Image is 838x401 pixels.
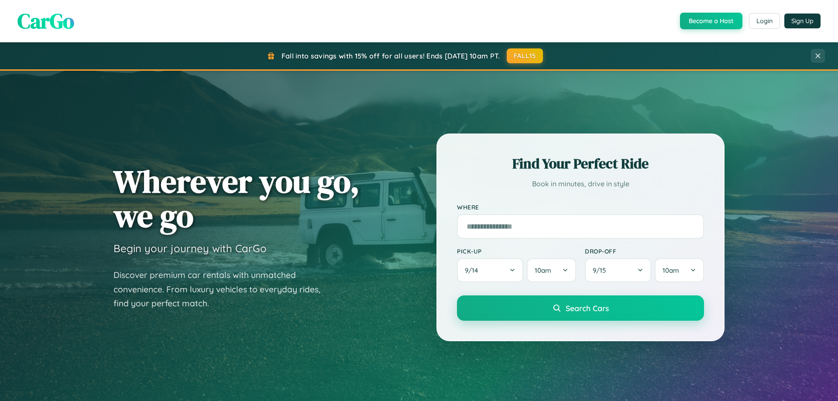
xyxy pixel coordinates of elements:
[593,266,610,274] span: 9 / 15
[457,203,704,211] label: Where
[566,303,609,313] span: Search Cars
[113,242,267,255] h3: Begin your journey with CarGo
[457,258,523,282] button: 9/14
[535,266,551,274] span: 10am
[663,266,679,274] span: 10am
[457,295,704,321] button: Search Cars
[17,7,74,35] span: CarGo
[527,258,576,282] button: 10am
[585,258,651,282] button: 9/15
[784,14,821,28] button: Sign Up
[749,13,780,29] button: Login
[457,178,704,190] p: Book in minutes, drive in style
[507,48,543,63] button: FALL15
[585,247,704,255] label: Drop-off
[655,258,704,282] button: 10am
[457,247,576,255] label: Pick-up
[457,154,704,173] h2: Find Your Perfect Ride
[113,268,332,311] p: Discover premium car rentals with unmatched convenience. From luxury vehicles to everyday rides, ...
[465,266,482,274] span: 9 / 14
[680,13,742,29] button: Become a Host
[113,164,360,233] h1: Wherever you go, we go
[282,51,500,60] span: Fall into savings with 15% off for all users! Ends [DATE] 10am PT.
